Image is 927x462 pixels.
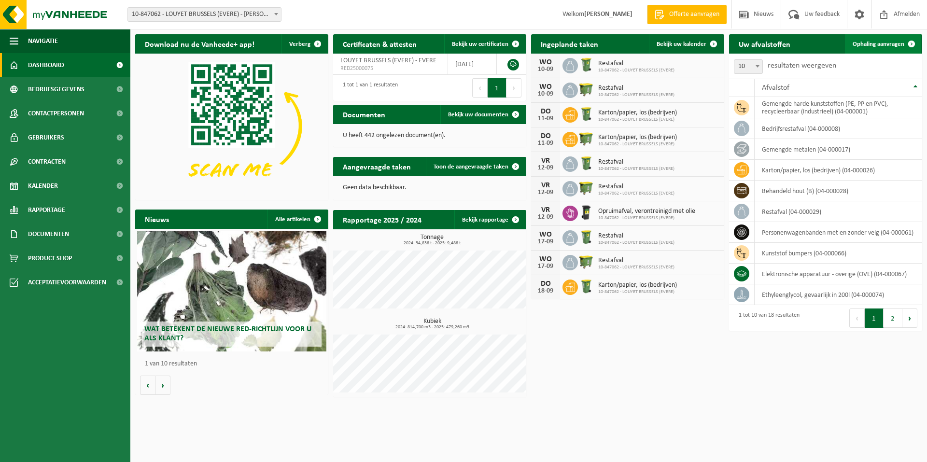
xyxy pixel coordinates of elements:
span: Karton/papier, los (bedrijven) [598,281,677,289]
span: 2024: 34,838 t - 2025: 9,488 t [338,241,526,246]
p: Geen data beschikbaar. [343,184,517,191]
span: 10-847062 - LOUYET BRUSSELS (EVERE) [598,117,677,123]
span: 2024: 814,700 m3 - 2025: 479,260 m3 [338,325,526,330]
img: WB-1100-HPE-GN-50 [578,180,594,196]
button: Volgende [155,376,170,395]
div: DO [536,132,555,140]
div: 10-09 [536,66,555,73]
span: Restafval [598,158,674,166]
span: Karton/papier, los (bedrijven) [598,109,677,117]
span: Karton/papier, los (bedrijven) [598,134,677,141]
span: 10-847062 - LOUYET BRUSSELS (EVERE) [598,215,695,221]
h2: Nieuws [135,210,179,228]
td: elektronische apparatuur - overige (OVE) (04-000067) [755,264,922,284]
span: Opruimafval, verontreinigd met olie [598,208,695,215]
a: Toon de aangevraagde taken [426,157,525,176]
h2: Aangevraagde taken [333,157,421,176]
span: Gebruikers [28,126,64,150]
h3: Tonnage [338,234,526,246]
div: 17-09 [536,238,555,245]
span: Contactpersonen [28,101,84,126]
div: 11-09 [536,140,555,147]
button: Verberg [281,34,327,54]
div: DO [536,280,555,288]
h3: Kubiek [338,318,526,330]
span: 10-847062 - LOUYET BRUSSELS (EVERE) [598,240,674,246]
img: WB-1100-HPE-GN-50 [578,253,594,270]
span: Dashboard [28,53,64,77]
button: Next [506,78,521,98]
div: 10-09 [536,91,555,98]
span: 10-847062 - LOUYET BRUSSELS (EVERE) [598,68,674,73]
td: behandeld hout (B) (04-000028) [755,181,922,201]
a: Wat betekent de nieuwe RED-richtlijn voor u als klant? [137,231,326,351]
span: Toon de aangevraagde taken [434,164,508,170]
div: DO [536,108,555,115]
strong: [PERSON_NAME] [584,11,632,18]
h2: Uw afvalstoffen [729,34,800,53]
a: Bekijk uw certificaten [444,34,525,54]
p: 1 van 10 resultaten [145,361,323,367]
div: 12-09 [536,214,555,221]
td: ethyleenglycol, gevaarlijk in 200l (04-000074) [755,284,922,305]
span: Afvalstof [762,84,789,92]
span: 10 [734,59,763,74]
a: Bekijk rapportage [454,210,525,229]
span: Restafval [598,232,674,240]
img: WB-0240-HPE-GN-50 [578,278,594,294]
a: Ophaling aanvragen [845,34,921,54]
img: WB-0240-HPE-BK-01 [578,204,594,221]
img: WB-0240-HPE-GN-50 [578,56,594,73]
td: kunststof bumpers (04-000066) [755,243,922,264]
div: VR [536,157,555,165]
span: RED25000075 [340,65,440,72]
button: 2 [884,308,902,328]
span: 10-847062 - LOUYET BRUSSELS (EVERE) [598,141,677,147]
span: Offerte aanvragen [667,10,722,19]
div: VR [536,182,555,189]
span: 10 [734,60,762,73]
img: WB-1100-HPE-GN-50 [578,81,594,98]
span: 10-847062 - LOUYET BRUSSELS (EVERE) - EVERE [128,8,281,21]
img: WB-1100-HPE-GN-50 [578,130,594,147]
span: Bekijk uw kalender [657,41,706,47]
div: WO [536,255,555,263]
img: Download de VHEPlus App [135,54,328,198]
span: Acceptatievoorwaarden [28,270,106,294]
h2: Certificaten & attesten [333,34,426,53]
td: restafval (04-000029) [755,201,922,222]
span: Wat betekent de nieuwe RED-richtlijn voor u als klant? [144,325,311,342]
span: Restafval [598,183,674,191]
h2: Documenten [333,105,395,124]
div: WO [536,83,555,91]
button: 1 [488,78,506,98]
span: Ophaling aanvragen [853,41,904,47]
span: 10-847062 - LOUYET BRUSSELS (EVERE) - EVERE [127,7,281,22]
span: Verberg [289,41,310,47]
span: 10-847062 - LOUYET BRUSSELS (EVERE) [598,265,674,270]
button: Previous [472,78,488,98]
div: 1 tot 1 van 1 resultaten [338,77,398,98]
span: Rapportage [28,198,65,222]
h2: Rapportage 2025 / 2024 [333,210,431,229]
button: 1 [865,308,884,328]
span: Restafval [598,257,674,265]
td: personenwagenbanden met en zonder velg (04-000061) [755,222,922,243]
div: 12-09 [536,189,555,196]
span: Bekijk uw documenten [448,112,508,118]
div: 1 tot 10 van 18 resultaten [734,308,800,329]
button: Next [902,308,917,328]
span: Restafval [598,60,674,68]
span: Product Shop [28,246,72,270]
div: 11-09 [536,115,555,122]
img: WB-0240-HPE-GN-50 [578,229,594,245]
div: VR [536,206,555,214]
span: 10-847062 - LOUYET BRUSSELS (EVERE) [598,166,674,172]
div: WO [536,58,555,66]
span: Kalender [28,174,58,198]
span: Bekijk uw certificaten [452,41,508,47]
div: 18-09 [536,288,555,294]
span: Bedrijfsgegevens [28,77,84,101]
p: U heeft 442 ongelezen document(en). [343,132,517,139]
div: 17-09 [536,263,555,270]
